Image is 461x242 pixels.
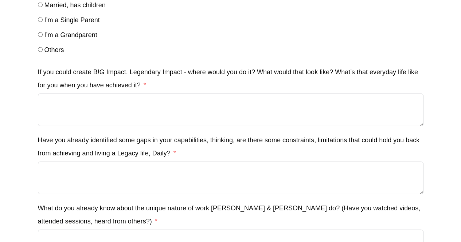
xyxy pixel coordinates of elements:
span: I’m a Grandparent [44,31,97,39]
label: Have you already identified some gaps in your capabilities, thinking, are there some constraints,... [38,134,423,160]
input: Others [38,47,43,52]
span: Married, has children [44,1,106,9]
label: What do you already know about the unique nature of work Antano & Harini do? (Have you watched vi... [38,202,423,228]
input: Married, has children [38,3,43,7]
textarea: Have you already identified some gaps in your capabilities, thinking, are there some constraints,... [38,162,423,194]
span: I’m a Single Parent [44,16,100,24]
input: I’m a Grandparent [38,32,43,37]
textarea: If you could create B!G Impact, Legendary Impact - where would you do it? What would that look li... [38,94,423,126]
span: Others [44,46,64,53]
label: If you could create B!G Impact, Legendary Impact - where would you do it? What would that look li... [38,66,423,92]
input: I’m a Single Parent [38,17,43,22]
